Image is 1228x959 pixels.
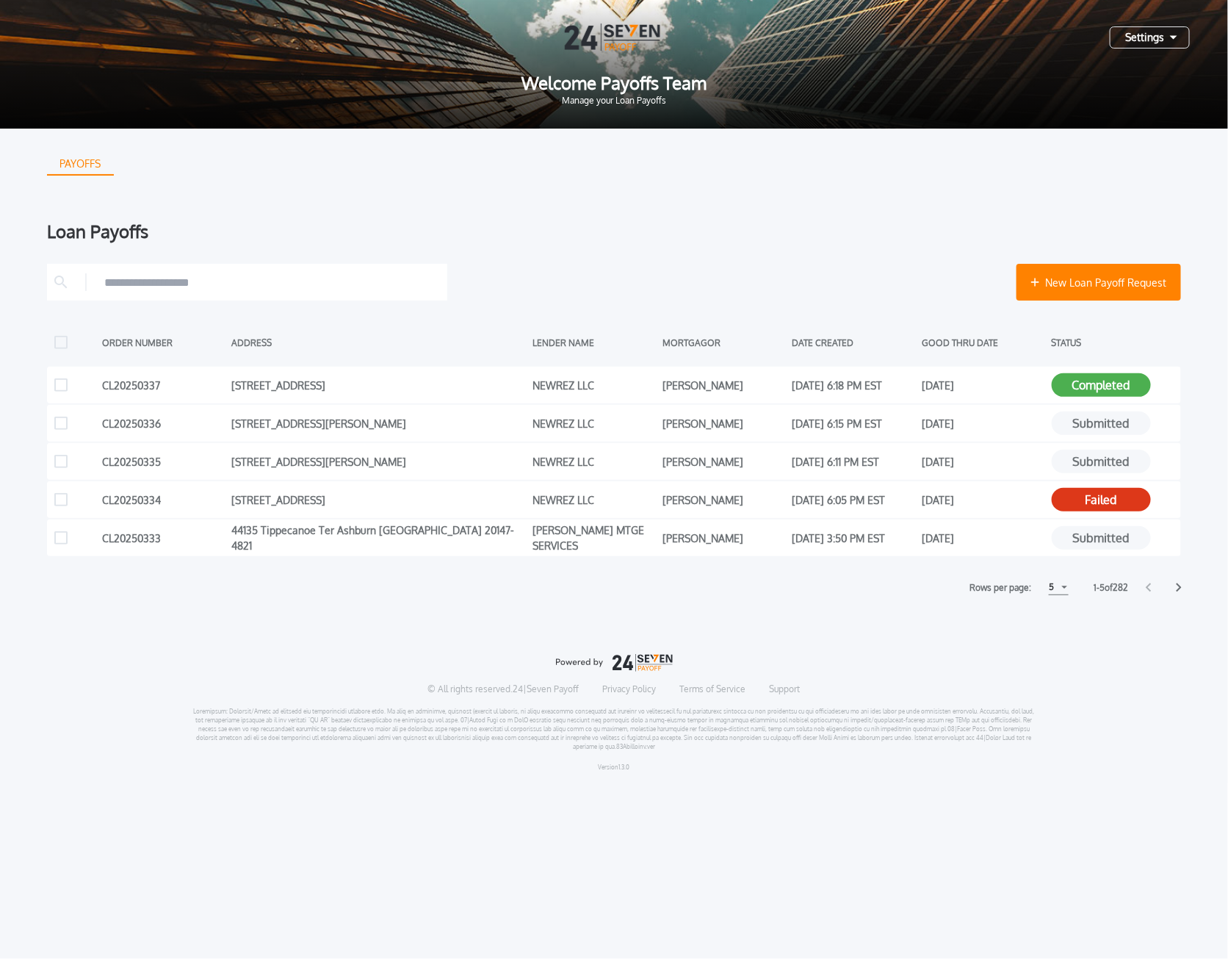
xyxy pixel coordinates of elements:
div: Loan Payoffs [47,223,1181,240]
p: © All rights reserved. 24|Seven Payoff [428,683,579,695]
div: [DATE] [922,450,1044,473]
div: [PERSON_NAME] [662,489,785,511]
div: NEWREZ LLC [533,374,656,396]
div: STATUS [1052,331,1174,353]
div: [STREET_ADDRESS] [232,374,526,396]
div: [STREET_ADDRESS][PERSON_NAME] [232,450,526,473]
button: New Loan Payoff Request [1016,264,1181,301]
div: [PERSON_NAME] [662,412,785,434]
button: Failed [1052,488,1151,511]
span: New Loan Payoff Request [1045,275,1166,290]
button: 5 [1049,580,1069,595]
span: Manage your Loan Payoffs [24,96,1204,105]
button: Submitted [1052,450,1151,473]
div: [DATE] [922,489,1044,511]
div: [STREET_ADDRESS] [232,489,526,511]
div: NEWREZ LLC [533,412,656,434]
div: [DATE] 6:11 PM EST [792,450,915,473]
div: GOOD THRU DATE [922,331,1044,353]
div: CL20250334 [102,489,225,511]
p: Version 1.3.0 [599,763,630,772]
div: PAYOFFS [48,152,113,176]
div: [STREET_ADDRESS][PERSON_NAME] [232,412,526,434]
div: 5 [1049,578,1054,596]
button: Settings [1110,26,1190,49]
div: [DATE] 6:15 PM EST [792,412,915,434]
p: Loremipsum: Dolorsit/Ametc ad elitsedd eiu temporincidi utlabore etdo. Ma aliq en adminimve, quis... [193,707,1036,751]
div: NEWREZ LLC [533,450,656,473]
div: [DATE] 3:50 PM EST [792,527,915,549]
label: Rows per page: [969,581,1031,595]
div: CL20250333 [102,527,225,549]
div: [PERSON_NAME] [662,450,785,473]
div: CL20250337 [102,374,225,396]
div: ADDRESS [232,331,526,353]
div: LENDER NAME [533,331,656,353]
button: Submitted [1052,412,1151,435]
div: [PERSON_NAME] MTGE SERVICES [533,527,656,549]
a: Privacy Policy [603,683,657,695]
div: CL20250336 [102,412,225,434]
div: [PERSON_NAME] [662,527,785,549]
a: Terms of Service [680,683,746,695]
div: [PERSON_NAME] [662,374,785,396]
label: 1 - 5 of 282 [1094,581,1128,595]
div: 44135 Tippecanoe Ter Ashburn [GEOGRAPHIC_DATA] 20147-4821 [232,527,526,549]
div: [DATE] 6:18 PM EST [792,374,915,396]
img: Logo [565,24,663,51]
a: Support [770,683,801,695]
button: PAYOFFS [47,152,114,176]
div: ORDER NUMBER [102,331,225,353]
div: [DATE] 6:05 PM EST [792,489,915,511]
div: CL20250335 [102,450,225,473]
div: [DATE] [922,527,1044,549]
div: DATE CREATED [792,331,915,353]
div: [DATE] [922,412,1044,434]
span: Welcome Payoffs Team [24,74,1204,92]
img: logo [555,654,673,672]
button: Submitted [1052,526,1151,550]
div: [DATE] [922,374,1044,396]
div: NEWREZ LLC [533,489,656,511]
button: Completed [1052,373,1151,397]
div: MORTGAGOR [662,331,785,353]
